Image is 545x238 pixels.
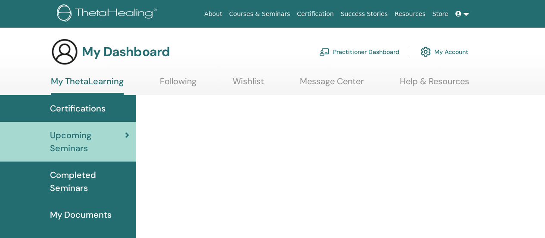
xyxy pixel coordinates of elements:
a: Resources [391,6,429,22]
img: cog.svg [420,44,431,59]
a: Store [429,6,452,22]
a: Following [160,76,196,93]
img: chalkboard-teacher.svg [319,48,330,56]
img: logo.png [57,4,160,24]
span: Completed Seminars [50,168,129,194]
a: My ThetaLearning [51,76,124,95]
a: About [201,6,225,22]
img: generic-user-icon.jpg [51,38,78,66]
a: Message Center [300,76,364,93]
span: My Documents [50,208,112,221]
a: Certification [293,6,337,22]
span: Upcoming Seminars [50,129,125,155]
a: Success Stories [337,6,391,22]
a: Courses & Seminars [226,6,294,22]
a: My Account [420,42,468,61]
h3: My Dashboard [82,44,170,60]
a: Help & Resources [400,76,469,93]
span: Certifications [50,102,106,115]
a: Practitioner Dashboard [319,42,399,61]
a: Wishlist [233,76,264,93]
